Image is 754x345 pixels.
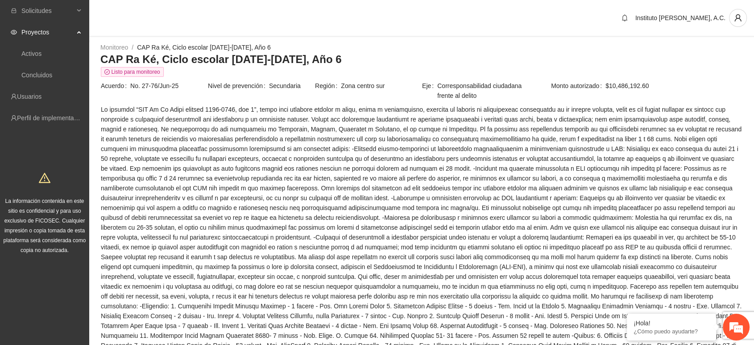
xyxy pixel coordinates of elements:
span: Región [315,81,341,91]
h3: CAP Ra Ké, Ciclo escolar [DATE]-[DATE], Año 6 [100,52,743,67]
a: Usuarios [17,93,41,100]
span: Instituto [PERSON_NAME], A.C. [635,14,725,21]
span: Nivel de prevención [208,81,269,91]
a: Perfil de implementadora [17,114,87,122]
span: Eje [422,81,437,101]
span: Acuerdo [101,81,130,91]
a: Monitoreo [100,44,128,51]
div: Minimizar ventana de chat en vivo [146,4,168,26]
span: No. 27-76/Jun-25 [130,81,207,91]
button: bell [617,11,632,25]
span: Zona centro sur [341,81,421,91]
div: Chatee con nosotros ahora [46,46,150,57]
a: CAP Ra Ké, Ciclo escolar [DATE]-[DATE], Año 6 [137,44,271,51]
span: check-circle [104,69,110,75]
span: Secundaria [269,81,314,91]
textarea: Escriba su mensaje y pulse “Intro” [4,244,170,275]
span: Estamos en línea. [52,119,123,210]
span: La información contenida en este sitio es confidencial y para uso exclusivo de FICOSEC. Cualquier... [4,198,86,253]
a: Activos [21,50,41,57]
span: Monto autorizado [551,81,605,91]
span: Listo para monitoreo [101,67,164,77]
span: inbox [11,8,17,14]
span: user [729,14,746,22]
span: Corresponsabilidad ciudadana frente al delito [437,81,528,101]
div: ¡Hola! [634,320,709,327]
span: eye [11,29,17,35]
span: Solicitudes [21,2,74,20]
a: Concluidos [21,72,52,79]
p: ¿Cómo puedo ayudarte? [634,328,709,335]
button: user [729,9,747,27]
span: bell [618,14,631,21]
span: / [132,44,133,51]
span: Proyectos [21,23,74,41]
span: $10,486,192.60 [605,81,742,91]
span: warning [39,172,50,184]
